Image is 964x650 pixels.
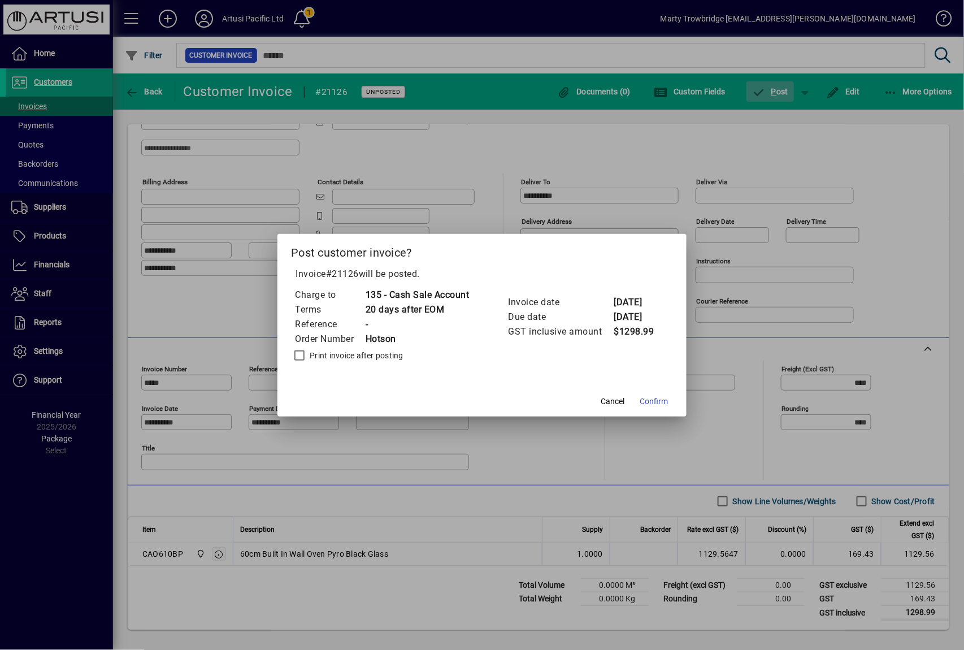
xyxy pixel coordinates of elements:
[365,288,470,302] td: 135 - Cash Sale Account
[614,310,659,324] td: [DATE]
[508,310,614,324] td: Due date
[636,392,673,412] button: Confirm
[326,268,359,279] span: #21126
[508,324,614,339] td: GST inclusive amount
[365,302,470,317] td: 20 days after EOM
[614,324,659,339] td: $1298.99
[277,234,687,267] h2: Post customer invoice?
[640,396,668,408] span: Confirm
[294,332,365,346] td: Order Number
[294,317,365,332] td: Reference
[614,295,659,310] td: [DATE]
[307,350,403,361] label: Print invoice after posting
[365,317,470,332] td: -
[601,396,625,408] span: Cancel
[291,267,673,281] p: Invoice will be posted .
[294,288,365,302] td: Charge to
[508,295,614,310] td: Invoice date
[595,392,631,412] button: Cancel
[294,302,365,317] td: Terms
[365,332,470,346] td: Hotson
